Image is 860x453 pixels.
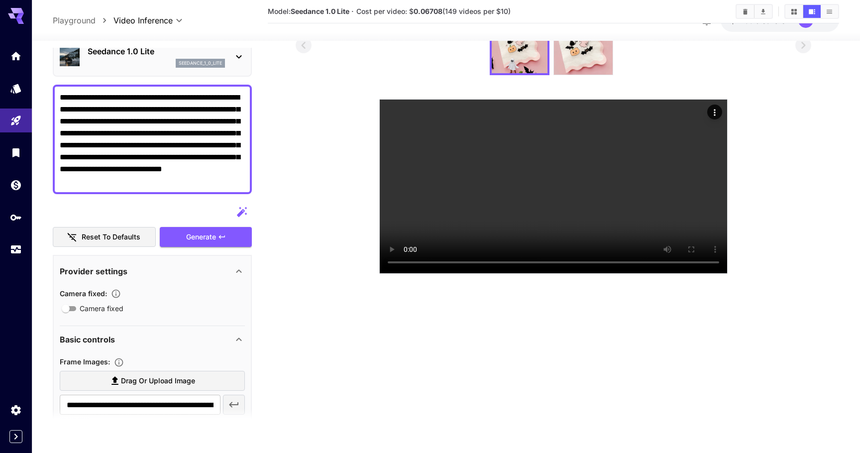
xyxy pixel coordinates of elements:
div: Usage [10,243,22,256]
div: Basic controls [60,328,245,351]
p: Basic controls [60,334,115,345]
div: Show videos in grid viewShow videos in video viewShow videos in list view [784,4,839,19]
a: Playground [53,14,96,26]
span: Camera fixed : [60,289,107,298]
div: Home [10,50,22,62]
button: Generate [160,227,251,247]
div: Wallet [10,179,22,191]
p: Provider settings [60,265,127,277]
div: Seedance 1.0 Liteseedance_1_0_lite [60,41,245,72]
button: Expand sidebar [9,430,22,443]
span: Cost per video: $ (149 videos per $10) [356,7,511,15]
img: +FKyjBAAAABklEQVQDAHGcBPBIOdobAAAAAElFTkSuQmCC [554,16,613,75]
div: Actions [707,105,722,119]
label: Drag or upload image [60,371,245,391]
p: · [351,5,354,17]
div: Clear videosDownload All [736,4,773,19]
span: credits left [755,16,790,25]
p: seedance_1_0_lite [179,60,222,67]
div: Playground [10,114,22,127]
div: Models [10,82,22,95]
span: Model: [268,7,349,15]
span: Generate [186,231,216,243]
span: Drag or upload image [121,375,195,387]
button: Clear videos [737,5,754,18]
div: Provider settings [60,259,245,283]
span: Frame Images : [60,357,110,366]
img: 6GEAzgAAAAGSURBVAMAymWojo1Q9AEAAAAASUVORK5CYII= [492,17,547,73]
div: API Keys [10,211,22,224]
button: Show videos in grid view [785,5,803,18]
button: Download All [754,5,772,18]
b: Seedance 1.0 Lite [291,7,349,15]
div: Settings [10,404,22,416]
button: Show videos in list view [821,5,838,18]
button: Upload frame images. [110,357,128,367]
span: Camera fixed [80,303,123,314]
div: Library [10,146,22,159]
span: $21.59 [731,16,755,25]
b: 0.06708 [414,7,442,15]
p: Seedance 1.0 Lite [88,45,225,57]
iframe: Chat Widget [810,405,860,453]
span: Video Inference [113,14,173,26]
button: Reset to defaults [53,227,156,247]
nav: breadcrumb [53,14,113,26]
button: Show videos in video view [803,5,821,18]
